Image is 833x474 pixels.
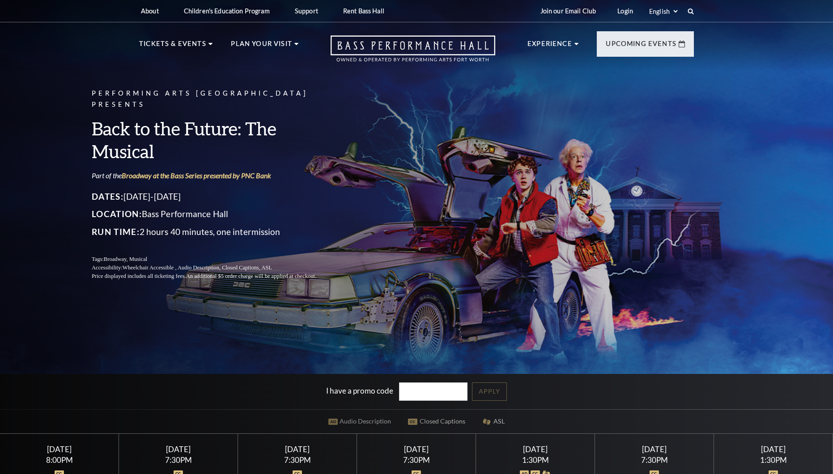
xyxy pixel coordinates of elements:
[130,456,227,464] div: 7:30PM
[139,171,385,180] p: Part of the
[368,456,465,464] div: 7:30PM
[130,445,227,454] div: [DATE]
[326,386,393,395] label: I have a promo code
[139,255,385,264] p: Tags:
[647,7,679,16] select: Select:
[234,273,364,279] span: An additional $5 order charge will be applied at checkout.
[249,445,346,454] div: [DATE]
[368,445,465,454] div: [DATE]
[139,88,385,110] p: Performing Arts [GEOGRAPHIC_DATA] Presents
[139,272,385,281] p: Price displayed includes all ticketing fees.
[139,38,206,55] p: Tickets & Events
[11,445,108,454] div: [DATE]
[141,7,159,15] p: About
[169,171,319,180] a: Broadway at the Bass Series presented by PNC Bank
[231,38,292,55] p: Plan Your Visit
[170,264,319,271] span: Wheelchair Accessible , Audio Description, Closed Captions, ASL
[184,7,270,15] p: Children's Education Program
[139,117,385,163] h3: Back to the Future: The Musical
[606,445,703,454] div: [DATE]
[725,456,822,464] div: 1:30PM
[295,7,318,15] p: Support
[139,225,385,239] p: 2 hours 40 minutes, one intermission
[139,209,189,219] span: Location:
[151,256,195,262] span: Broadway, Musical
[343,7,384,15] p: Rent Bass Hall
[725,445,822,454] div: [DATE]
[606,38,676,55] p: Upcoming Events
[11,456,108,464] div: 8:00PM
[487,445,584,454] div: [DATE]
[249,456,346,464] div: 7:30PM
[606,456,703,464] div: 7:30PM
[527,38,572,55] p: Experience
[139,227,187,237] span: Run Time:
[139,264,385,272] p: Accessibility:
[139,189,385,204] p: [DATE]-[DATE]
[139,191,171,201] span: Dates:
[139,207,385,221] p: Bass Performance Hall
[487,456,584,464] div: 1:30PM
